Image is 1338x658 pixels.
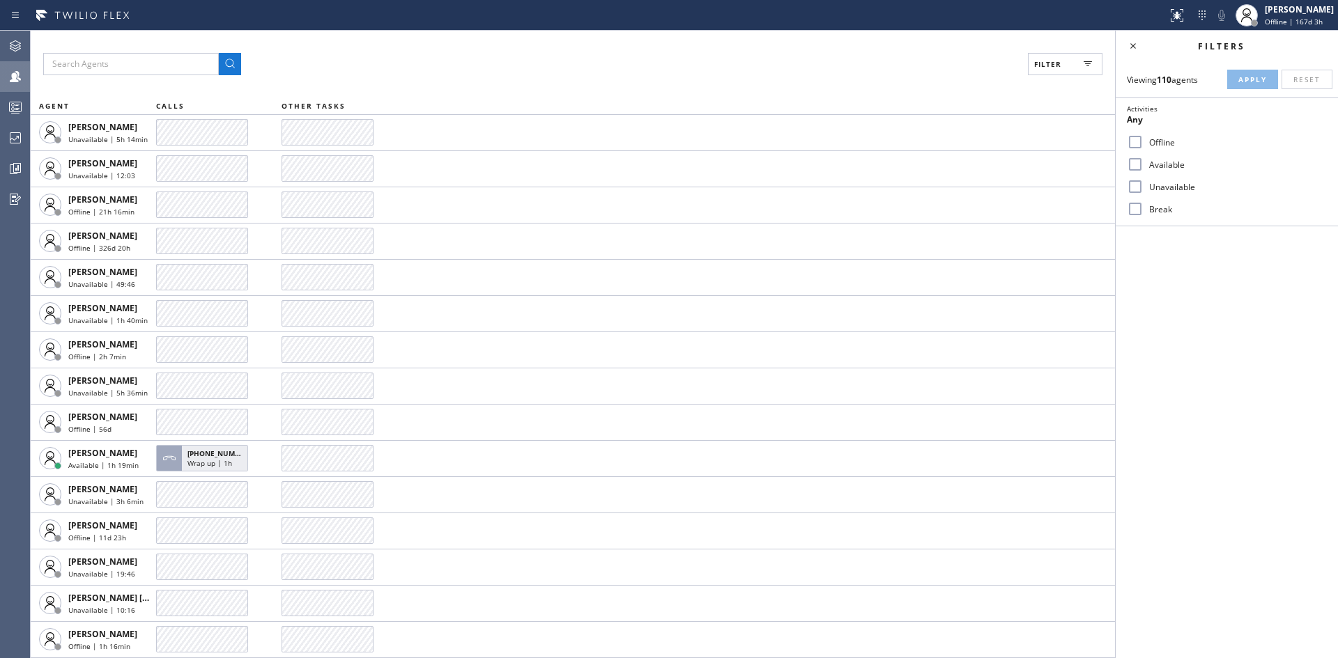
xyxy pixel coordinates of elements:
[43,53,219,75] input: Search Agents
[68,134,148,144] span: Unavailable | 5h 14min
[39,101,70,111] span: AGENT
[1127,74,1198,86] span: Viewing agents
[68,496,144,506] span: Unavailable | 3h 6min
[68,411,137,423] span: [PERSON_NAME]
[187,458,232,468] span: Wrap up | 1h
[1265,3,1334,15] div: [PERSON_NAME]
[68,352,126,361] span: Offline | 2h 7min
[68,279,135,289] span: Unavailable | 49:46
[1144,159,1327,171] label: Available
[1144,203,1327,215] label: Break
[68,483,137,495] span: [PERSON_NAME]
[68,460,139,470] span: Available | 1h 19min
[68,628,137,640] span: [PERSON_NAME]
[68,569,135,579] span: Unavailable | 19:46
[1282,70,1332,89] button: Reset
[1144,181,1327,193] label: Unavailable
[68,243,130,253] span: Offline | 326d 20h
[68,157,137,169] span: [PERSON_NAME]
[68,519,137,531] span: [PERSON_NAME]
[1144,136,1327,148] label: Offline
[156,441,252,476] button: [PHONE_NUMBER]Wrap up | 1h
[1198,40,1245,52] span: Filters
[68,266,137,278] span: [PERSON_NAME]
[1127,113,1143,125] span: Any
[282,101,346,111] span: OTHER TASKS
[68,375,137,386] span: [PERSON_NAME]
[68,592,208,604] span: [PERSON_NAME] [PERSON_NAME]
[68,533,126,542] span: Offline | 11d 23h
[68,171,135,180] span: Unavailable | 12:03
[68,194,137,205] span: [PERSON_NAME]
[68,641,130,651] span: Offline | 1h 16min
[68,556,137,567] span: [PERSON_NAME]
[68,388,148,398] span: Unavailable | 5h 36min
[68,315,148,325] span: Unavailable | 1h 40min
[1227,70,1278,89] button: Apply
[156,101,185,111] span: CALLS
[68,207,134,217] span: Offline | 21h 16min
[68,121,137,133] span: [PERSON_NAME]
[68,302,137,314] span: [PERSON_NAME]
[68,338,137,350] span: [PERSON_NAME]
[68,230,137,242] span: [PERSON_NAME]
[1212,6,1231,25] button: Mute
[1157,74,1171,86] strong: 110
[68,424,111,434] span: Offline | 56d
[68,447,137,459] span: [PERSON_NAME]
[187,448,251,458] span: [PHONE_NUMBER]
[68,605,135,615] span: Unavailable | 10:16
[1028,53,1102,75] button: Filter
[1293,75,1321,84] span: Reset
[1034,59,1061,69] span: Filter
[1238,75,1267,84] span: Apply
[1127,104,1327,113] div: Activities
[1265,17,1323,26] span: Offline | 167d 3h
